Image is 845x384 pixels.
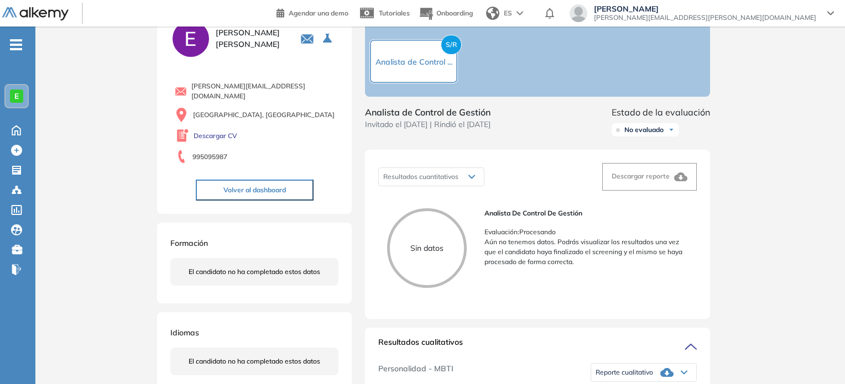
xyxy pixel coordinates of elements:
[193,110,335,120] span: [GEOGRAPHIC_DATA], [GEOGRAPHIC_DATA]
[484,227,688,237] p: Evaluación : Procesando
[189,356,320,366] span: El candidato no ha completado estos datos
[14,92,19,101] span: E
[277,6,348,19] a: Agendar una demo
[194,131,237,141] a: Descargar CV
[379,9,410,17] span: Tutoriales
[191,81,338,101] span: [PERSON_NAME][EMAIL_ADDRESS][DOMAIN_NAME]
[170,18,211,59] img: PROFILE_MENU_LOGO_USER
[378,363,453,382] span: Personalidad - MBTI
[196,180,314,201] button: Volver al dashboard
[375,57,452,67] span: Analista de Control ...
[612,172,670,180] span: Descargar reporte
[383,172,458,181] span: Resultados cuantitativos
[365,119,491,130] span: Invitado el [DATE] | Rindió el [DATE]
[365,106,491,119] span: Analista de Control de Gestión
[596,368,653,377] span: Reporte cualitativo
[602,163,697,191] button: Descargar reporte
[594,4,816,13] span: [PERSON_NAME]
[319,29,338,49] button: Seleccione la evaluación activa
[390,243,464,254] p: Sin datos
[517,11,523,15] img: arrow
[289,9,348,17] span: Agendar una demo
[594,13,816,22] span: [PERSON_NAME][EMAIL_ADDRESS][PERSON_NAME][DOMAIN_NAME]
[668,127,675,133] img: Ícono de flecha
[2,7,69,21] img: Logo
[486,7,499,20] img: world
[436,9,473,17] span: Onboarding
[441,35,462,55] span: S/R
[378,336,463,354] span: Resultados cualitativos
[484,237,688,267] p: Aún no tenemos datos. Podrás visualizar los resultados una vez que el candidato haya finalizado e...
[624,125,664,134] span: No evaluado
[612,106,710,119] span: Estado de la evaluación
[10,44,22,46] i: -
[419,2,473,25] button: Onboarding
[484,208,688,218] span: Analista de Control de Gestión
[170,238,208,248] span: Formación
[216,27,287,50] span: [PERSON_NAME] [PERSON_NAME]
[192,152,227,162] span: 995095987
[170,328,199,338] span: Idiomas
[504,8,512,18] span: ES
[189,267,320,277] span: El candidato no ha completado estos datos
